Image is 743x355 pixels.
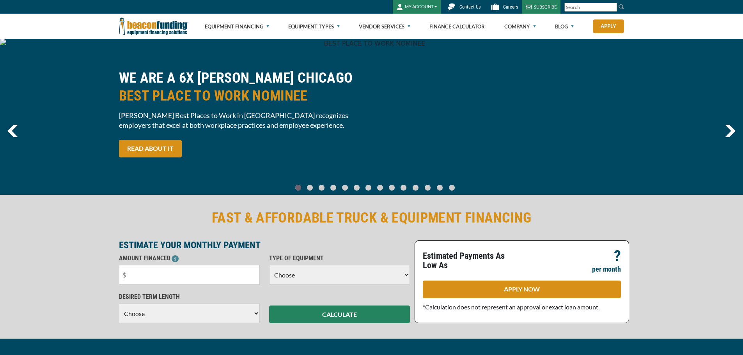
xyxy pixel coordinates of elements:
a: Go To Slide 13 [447,184,457,191]
p: per month [592,265,621,274]
a: Go To Slide 3 [329,184,338,191]
img: Left Navigator [7,125,18,137]
a: Equipment Financing [205,14,269,39]
a: Go To Slide 6 [364,184,373,191]
h2: FAST & AFFORDABLE TRUCK & EQUIPMENT FINANCING [119,209,624,227]
p: DESIRED TERM LENGTH [119,292,260,302]
p: TYPE OF EQUIPMENT [269,254,410,263]
a: READ ABOUT IT [119,140,182,157]
a: APPLY NOW [423,281,621,298]
p: ? [614,251,621,261]
p: AMOUNT FINANCED [119,254,260,263]
a: Go To Slide 11 [423,184,433,191]
a: Clear search text [609,4,615,11]
a: previous [7,125,18,137]
p: Estimated Payments As Low As [423,251,517,270]
span: *Calculation does not represent an approval or exact loan amount. [423,303,599,311]
a: Company [504,14,536,39]
span: Contact Us [459,4,481,10]
img: Beacon Funding Corporation logo [119,14,188,39]
a: Apply [593,19,624,33]
button: CALCULATE [269,306,410,323]
a: Go To Slide 12 [435,184,445,191]
img: Search [618,4,624,10]
h2: WE ARE A 6X [PERSON_NAME] CHICAGO [119,69,367,105]
a: Go To Slide 5 [352,184,362,191]
a: Go To Slide 0 [294,184,303,191]
a: Finance Calculator [429,14,485,39]
span: [PERSON_NAME] Best Places to Work in [GEOGRAPHIC_DATA] recognizes employers that excel at both wo... [119,111,367,130]
p: ESTIMATE YOUR MONTHLY PAYMENT [119,240,410,250]
img: Right Navigator [725,125,736,137]
input: $ [119,265,260,284]
a: Vendor Services [359,14,410,39]
a: Go To Slide 2 [317,184,326,191]
a: Go To Slide 1 [305,184,315,191]
input: Search [564,3,617,12]
span: BEST PLACE TO WORK NOMINEE [119,87,367,105]
a: Go To Slide 4 [340,184,350,191]
a: Go To Slide 8 [387,184,397,191]
a: Go To Slide 9 [399,184,408,191]
a: Go To Slide 10 [411,184,420,191]
a: Go To Slide 7 [376,184,385,191]
a: next [725,125,736,137]
a: Equipment Types [288,14,340,39]
span: Careers [503,4,518,10]
a: Blog [555,14,574,39]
